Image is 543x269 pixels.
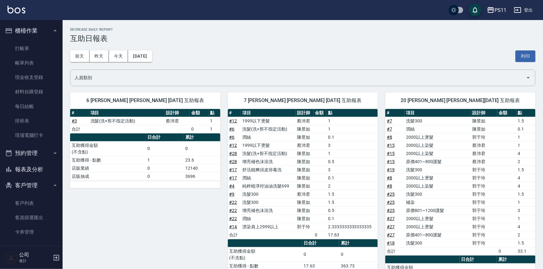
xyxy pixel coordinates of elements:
[208,109,220,117] th: 點
[78,97,213,104] span: 6 [PERSON_NAME] [PERSON_NAME] [DATE] 互助報表
[405,109,471,117] th: 項目
[89,109,164,117] th: 項目
[516,206,535,215] td: 3
[471,158,497,166] td: 蔡沛君
[228,231,241,239] td: 合計
[241,109,295,117] th: 項目
[314,231,327,239] td: 0
[70,133,220,181] table: a dense table
[241,166,295,174] td: 舒活靓爽頭皮排毒洗
[70,125,89,133] td: 合計
[387,208,395,213] a: #25
[296,206,314,215] td: 陳昱如
[523,73,533,83] button: Open
[229,216,237,221] a: #22
[3,56,60,70] a: 帳單列表
[296,198,314,206] td: 陳昱如
[70,164,146,172] td: 店販業績
[296,141,314,149] td: 蔡沛君
[405,149,471,158] td: 2000以上染髮
[19,258,51,264] p: 會計
[229,200,237,205] a: #22
[164,109,190,117] th: 設計師
[73,72,523,83] input: 人員名稱
[385,109,535,256] table: a dense table
[70,109,89,117] th: #
[326,158,378,166] td: 0.5
[296,215,314,223] td: 陳昱如
[302,247,339,262] td: 0
[471,190,497,198] td: 郭于玲
[128,50,152,62] button: [DATE]
[184,164,220,172] td: 12140
[3,225,60,239] a: 卡券管理
[387,143,395,148] a: #15
[3,70,60,85] a: 現金收支登錄
[3,242,60,258] button: 行銷工具
[296,133,314,141] td: 陳昱如
[70,34,535,43] h3: 互助日報表
[339,247,378,262] td: 0
[326,125,378,133] td: 1
[405,166,471,174] td: 洗髮300
[339,239,378,247] th: 累計
[516,109,535,117] th: 點
[387,184,392,189] a: #8
[405,223,471,231] td: 2000以上燙髮
[3,210,60,225] a: 客資篩選匯出
[326,149,378,158] td: 1
[3,41,60,56] a: 打帳單
[326,174,378,182] td: 0.1
[146,141,184,156] td: 0
[515,50,535,62] button: 列印
[497,247,516,255] td: 0
[184,156,220,164] td: 23.6
[296,117,314,125] td: 蔡沛君
[70,172,146,180] td: 店販抽成
[471,125,497,133] td: 陳昱如
[326,206,378,215] td: 0.5
[3,85,60,99] a: 材料自購登錄
[146,133,184,142] th: 日合計
[471,215,497,223] td: 郭于玲
[241,158,295,166] td: 增亮補色沫浴洗
[229,208,237,213] a: #22
[387,135,392,140] a: #8
[241,223,295,231] td: 漂染肩上2999以上
[146,172,184,180] td: 0
[471,206,497,215] td: 郭于玲
[326,166,378,174] td: 3
[208,117,220,125] td: 1
[70,50,90,62] button: 前天
[516,166,535,174] td: 1.5
[484,4,509,17] button: PS11
[184,141,220,156] td: 0
[516,190,535,198] td: 1.5
[326,109,378,117] th: 點
[405,190,471,198] td: 洗髮300
[393,97,528,104] span: 20 [PERSON_NAME] [PERSON_NAME][DATE] 互助報表
[405,141,471,149] td: 2000以上染髮
[471,133,497,141] td: 郭于玲
[326,117,378,125] td: 1
[229,175,237,180] a: #17
[326,215,378,223] td: 0.1
[516,174,535,182] td: 4
[296,166,314,174] td: 陳昱如
[228,109,241,117] th: #
[387,224,395,229] a: #27
[228,247,302,262] td: 互助獲得金額 (不含點)
[494,6,506,14] div: PS11
[164,117,190,125] td: 蔡沛君
[516,158,535,166] td: 2
[471,239,497,247] td: 郭于玲
[229,143,237,148] a: #12
[241,190,295,198] td: 洗髮300
[241,206,295,215] td: 增亮補色沫浴洗
[241,125,295,133] td: 洗髮(洗+剪不指定活動)
[3,161,60,178] button: 報表及分析
[70,28,535,32] h2: Decrease Daily Report
[385,247,404,255] td: 合計
[471,141,497,149] td: 蔡沛君
[3,99,60,114] a: 每日結帳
